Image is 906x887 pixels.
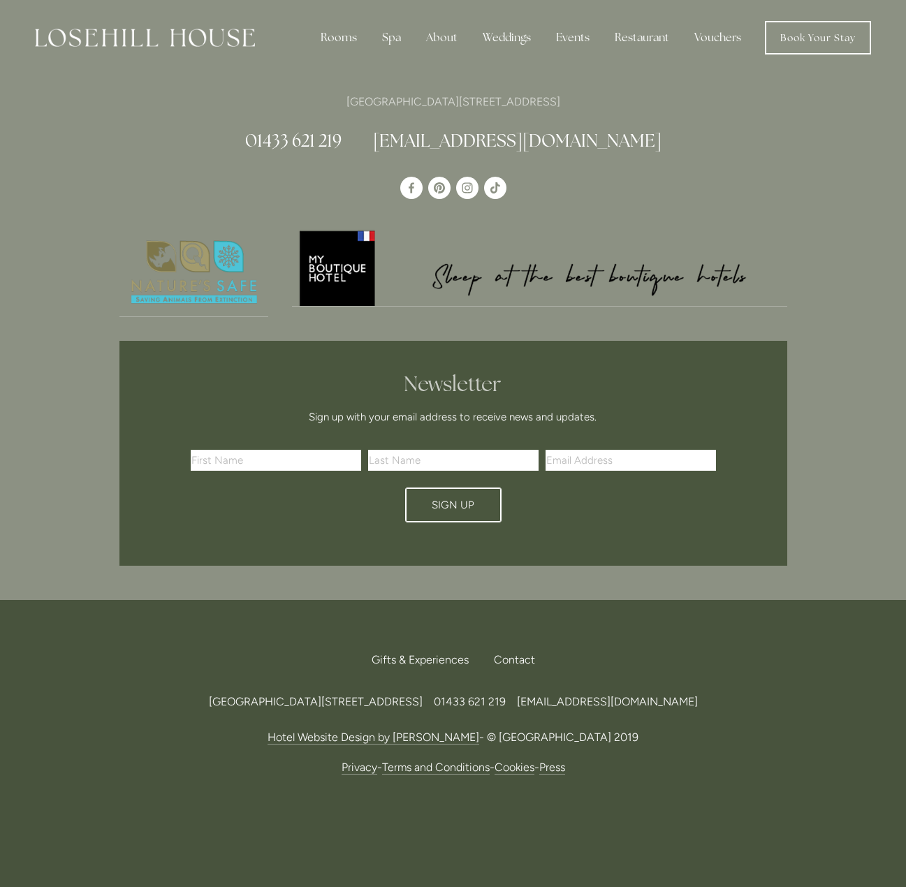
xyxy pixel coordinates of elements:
[196,372,711,397] h2: Newsletter
[342,761,377,775] a: Privacy
[517,695,698,708] a: [EMAIL_ADDRESS][DOMAIN_NAME]
[484,177,506,199] a: TikTok
[209,695,423,708] span: [GEOGRAPHIC_DATA][STREET_ADDRESS]
[268,731,479,745] a: Hotel Website Design by [PERSON_NAME]
[432,499,474,511] span: Sign Up
[196,409,711,425] p: Sign up with your email address to receive news and updates.
[456,177,478,199] a: Instagram
[292,228,787,306] img: My Boutique Hotel - Logo
[434,695,506,708] span: 01433 621 219
[495,761,534,775] a: Cookies
[119,728,787,747] p: - © [GEOGRAPHIC_DATA] 2019
[539,761,565,775] a: Press
[405,488,502,522] button: Sign Up
[119,758,787,777] p: - - -
[604,24,680,52] div: Restaurant
[545,24,601,52] div: Events
[400,177,423,199] a: Losehill House Hotel & Spa
[472,24,542,52] div: Weddings
[245,129,342,152] a: 01433 621 219
[546,450,716,471] input: Email Address
[368,450,539,471] input: Last Name
[372,645,480,675] a: Gifts & Experiences
[35,29,255,47] img: Losehill House
[309,24,368,52] div: Rooms
[483,645,535,675] div: Contact
[415,24,469,52] div: About
[292,228,787,307] a: My Boutique Hotel - Logo
[372,653,469,666] span: Gifts & Experiences
[373,129,662,152] a: [EMAIL_ADDRESS][DOMAIN_NAME]
[119,228,269,317] a: Nature's Safe - Logo
[765,21,871,54] a: Book Your Stay
[382,761,490,775] a: Terms and Conditions
[428,177,451,199] a: Pinterest
[119,92,787,111] p: [GEOGRAPHIC_DATA][STREET_ADDRESS]
[119,228,269,316] img: Nature's Safe - Logo
[371,24,412,52] div: Spa
[683,24,752,52] a: Vouchers
[191,450,361,471] input: First Name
